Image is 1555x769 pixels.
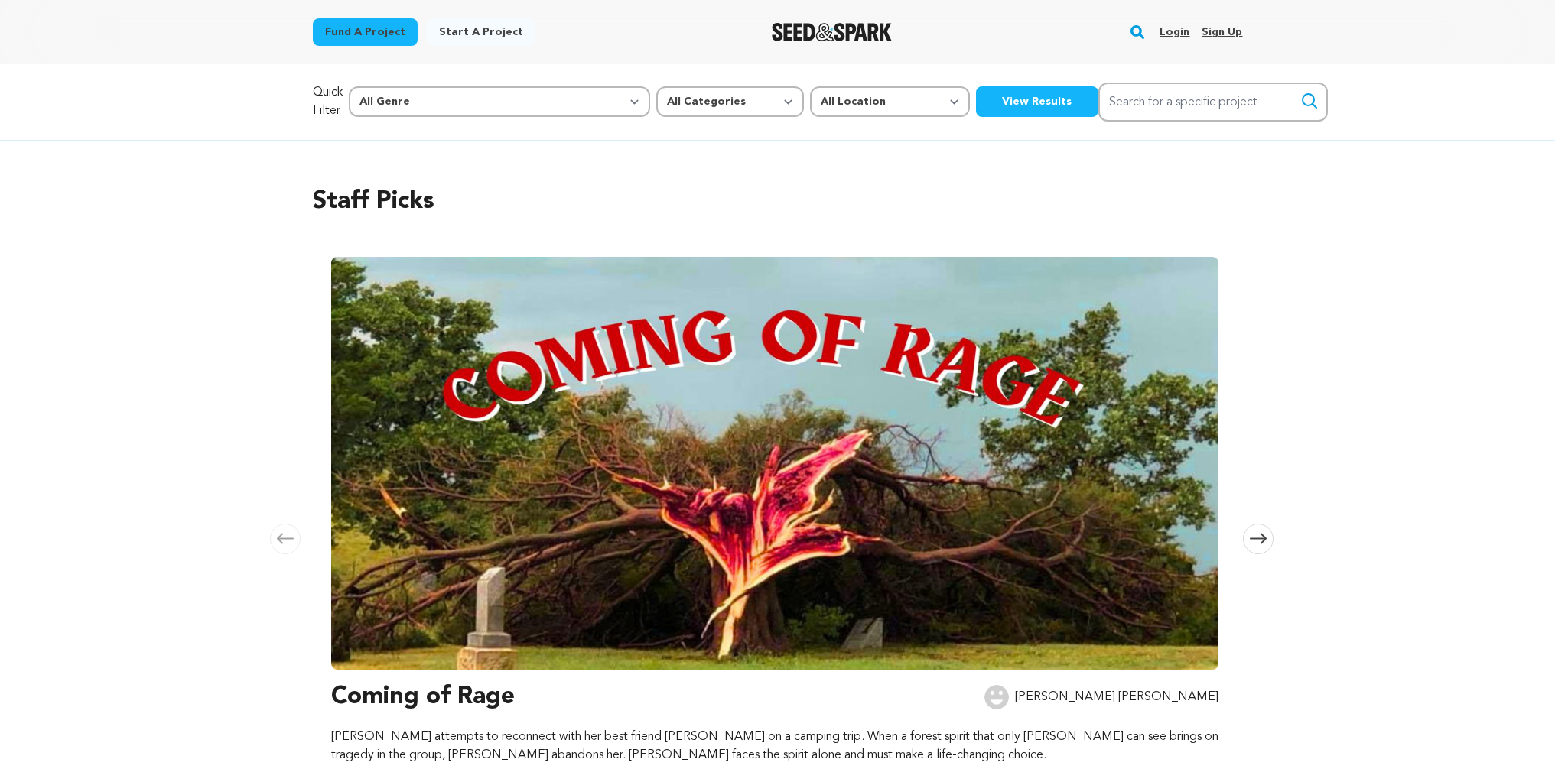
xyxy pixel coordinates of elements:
img: Coming of Rage image [331,257,1218,670]
p: [PERSON_NAME] attempts to reconnect with her best friend [PERSON_NAME] on a camping trip. When a ... [331,728,1218,764]
h3: Coming of Rage [331,679,515,715]
p: Quick Filter [313,83,343,120]
a: Login [1160,20,1189,44]
button: View Results [976,86,1098,117]
a: Seed&Spark Homepage [772,23,892,41]
img: Seed&Spark Logo Dark Mode [772,23,892,41]
img: user.png [984,685,1009,709]
p: [PERSON_NAME] [PERSON_NAME] [1015,688,1218,706]
input: Search for a specific project [1098,83,1328,122]
a: Sign up [1202,20,1242,44]
h2: Staff Picks [313,183,1243,220]
a: Start a project [427,18,535,46]
a: Fund a project [313,18,418,46]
